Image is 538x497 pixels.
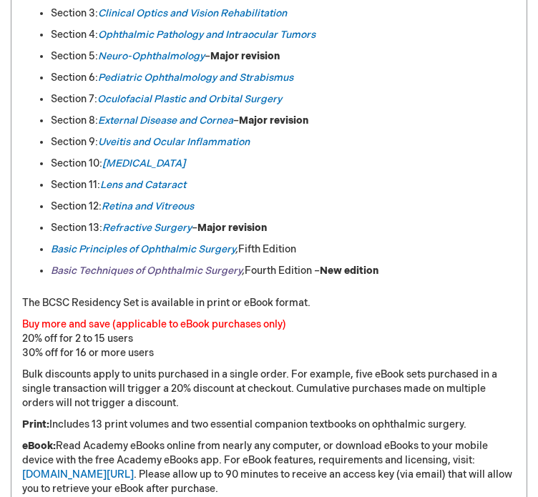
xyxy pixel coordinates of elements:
[98,72,293,84] a: Pediatric Ophthalmology and Strabismus
[51,49,516,64] li: Section 5: –
[51,92,516,107] li: Section 7:
[51,264,516,278] li: Fourth Edition –
[51,265,245,277] em: ,
[210,50,280,62] strong: Major revision
[22,418,516,432] p: Includes 13 print volumes and two essential companion textbooks on ophthalmic surgery.
[22,418,49,430] strong: Print:
[22,318,516,360] p: 20% off for 2 to 15 users 30% off for 16 or more users
[22,318,286,330] font: Buy more and save (applicable to eBook purchases only)
[98,114,233,127] a: External Disease and Cornea
[51,242,516,257] li: Fifth Edition
[51,28,516,42] li: Section 4:
[197,222,267,234] strong: Major revision
[22,439,516,496] p: Read Academy eBooks online from nearly any computer, or download eBooks to your mobile device wit...
[100,179,186,191] a: Lens and Cataract
[22,440,56,452] strong: eBook:
[320,265,378,277] strong: New edition
[102,222,192,234] a: Refractive Surgery
[239,114,308,127] strong: Major revision
[102,157,185,169] a: [MEDICAL_DATA]
[22,468,134,481] a: [DOMAIN_NAME][URL]
[102,200,194,212] a: Retina and Vitreous
[22,368,516,410] p: Bulk discounts apply to units purchased in a single order. For example, five eBook sets purchased...
[235,243,238,255] em: ,
[51,114,516,128] li: Section 8: –
[51,157,516,171] li: Section 10:
[98,50,205,62] a: Neuro-Ophthalmology
[98,7,287,19] a: Clinical Optics and Vision Rehabilitation
[51,178,516,192] li: Section 11:
[51,221,516,235] li: Section 13: –
[98,29,316,41] a: Ophthalmic Pathology and Intraocular Tumors
[51,265,242,277] a: Basic Techniques of Ophthalmic Surgery
[51,135,516,149] li: Section 9:
[51,243,235,255] a: Basic Principles of Ophthalmic Surgery
[51,200,516,214] li: Section 12:
[22,296,516,310] p: The BCSC Residency Set is available in print or eBook format.
[97,93,282,105] a: Oculofacial Plastic and Orbital Surgery
[98,136,250,148] a: Uveitis and Ocular Inflammation
[51,6,516,21] li: Section 3:
[51,71,516,85] li: Section 6:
